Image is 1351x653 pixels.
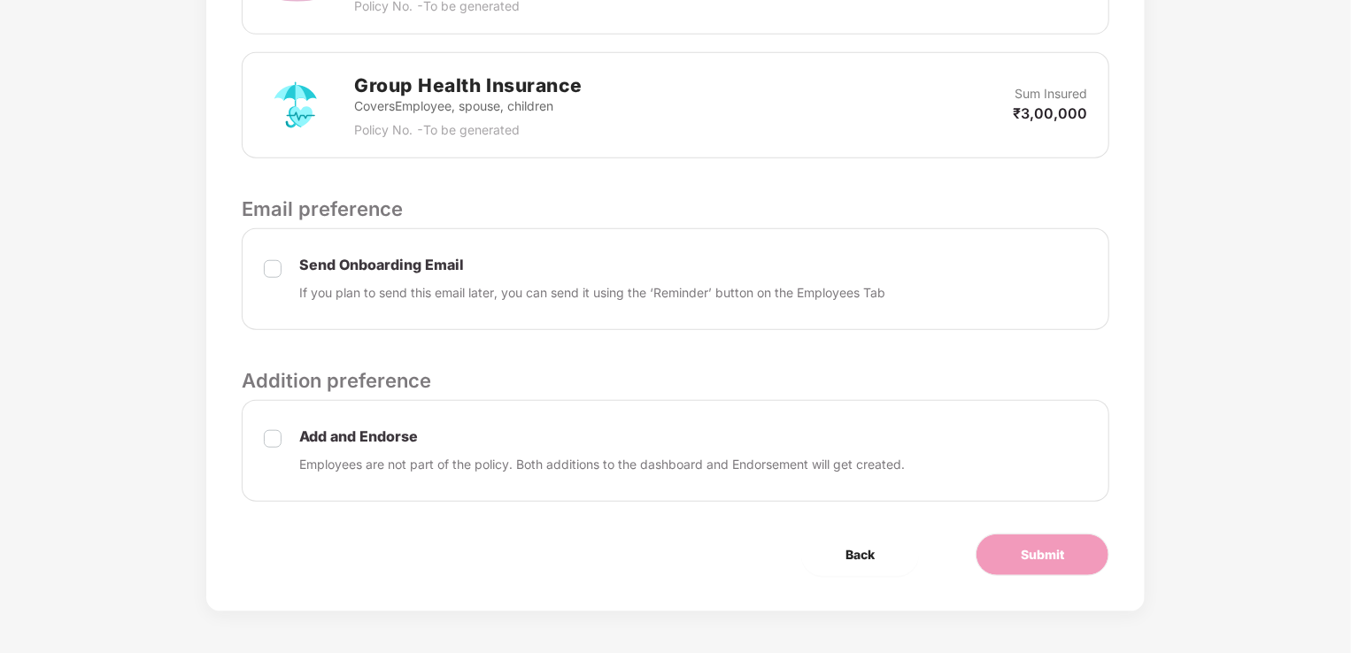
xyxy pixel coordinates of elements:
[1015,84,1087,104] p: Sum Insured
[354,71,583,100] h2: Group Health Insurance
[242,365,1109,396] p: Addition preference
[299,256,885,274] p: Send Onboarding Email
[299,455,905,474] p: Employees are not part of the policy. Both additions to the dashboard and Endorsement will get cr...
[845,545,875,565] span: Back
[801,534,919,576] button: Back
[299,427,905,446] p: Add and Endorse
[299,283,885,303] p: If you plan to send this email later, you can send it using the ‘Reminder’ button on the Employee...
[1013,104,1087,123] p: ₹3,00,000
[976,534,1109,576] button: Submit
[354,120,583,140] p: Policy No. - To be generated
[354,96,583,116] p: Covers Employee, spouse, children
[264,73,328,137] img: svg+xml;base64,PHN2ZyB4bWxucz0iaHR0cDovL3d3dy53My5vcmcvMjAwMC9zdmciIHdpZHRoPSI3MiIgaGVpZ2h0PSI3Mi...
[242,194,1109,224] p: Email preference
